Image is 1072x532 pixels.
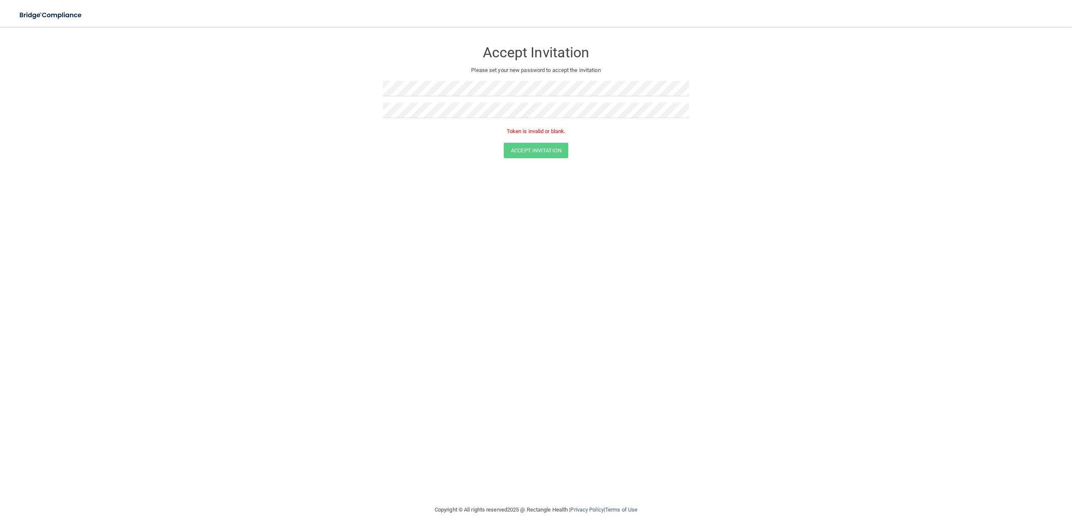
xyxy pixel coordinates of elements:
img: bridge_compliance_login_screen.278c3ca4.svg [13,7,90,24]
div: Copyright © All rights reserved 2025 @ Rectangle Health | | [383,496,689,523]
p: Token is invalid or blank. [383,126,689,136]
p: Please set your new password to accept the invitation [389,65,683,75]
iframe: Drift Widget Chat Controller [927,473,1062,506]
h3: Accept Invitation [383,45,689,60]
button: Accept Invitation [504,143,568,158]
a: Privacy Policy [570,506,603,513]
a: Terms of Use [605,506,637,513]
